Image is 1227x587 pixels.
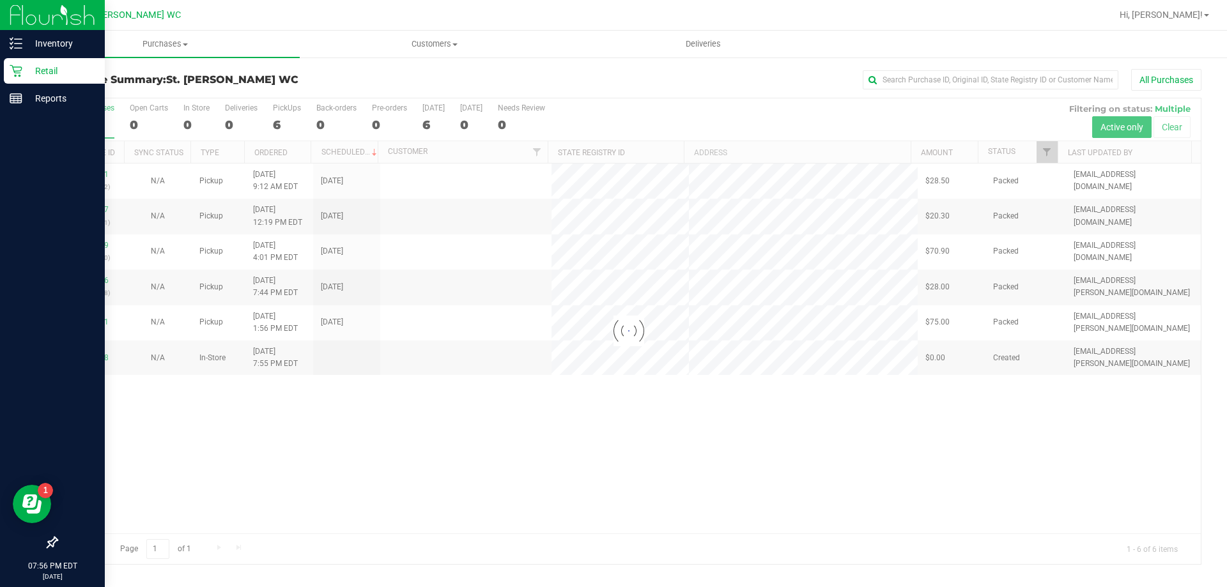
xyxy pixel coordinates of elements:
p: Retail [22,63,99,79]
p: Reports [22,91,99,106]
span: Hi, [PERSON_NAME]! [1120,10,1203,20]
span: St. [PERSON_NAME] WC [166,73,298,86]
iframe: Resource center unread badge [38,483,53,498]
a: Purchases [31,31,300,57]
iframe: Resource center [13,485,51,523]
span: Customers [300,38,568,50]
span: St. [PERSON_NAME] WC [80,10,181,20]
a: Customers [300,31,569,57]
p: [DATE] [6,572,99,581]
inline-svg: Inventory [10,37,22,50]
input: Search Purchase ID, Original ID, State Registry ID or Customer Name... [863,70,1118,89]
span: Purchases [31,38,300,50]
h3: Purchase Summary: [56,74,438,86]
inline-svg: Reports [10,92,22,105]
inline-svg: Retail [10,65,22,77]
p: Inventory [22,36,99,51]
a: Deliveries [569,31,838,57]
button: All Purchases [1131,69,1201,91]
span: Deliveries [668,38,738,50]
p: 07:56 PM EDT [6,560,99,572]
